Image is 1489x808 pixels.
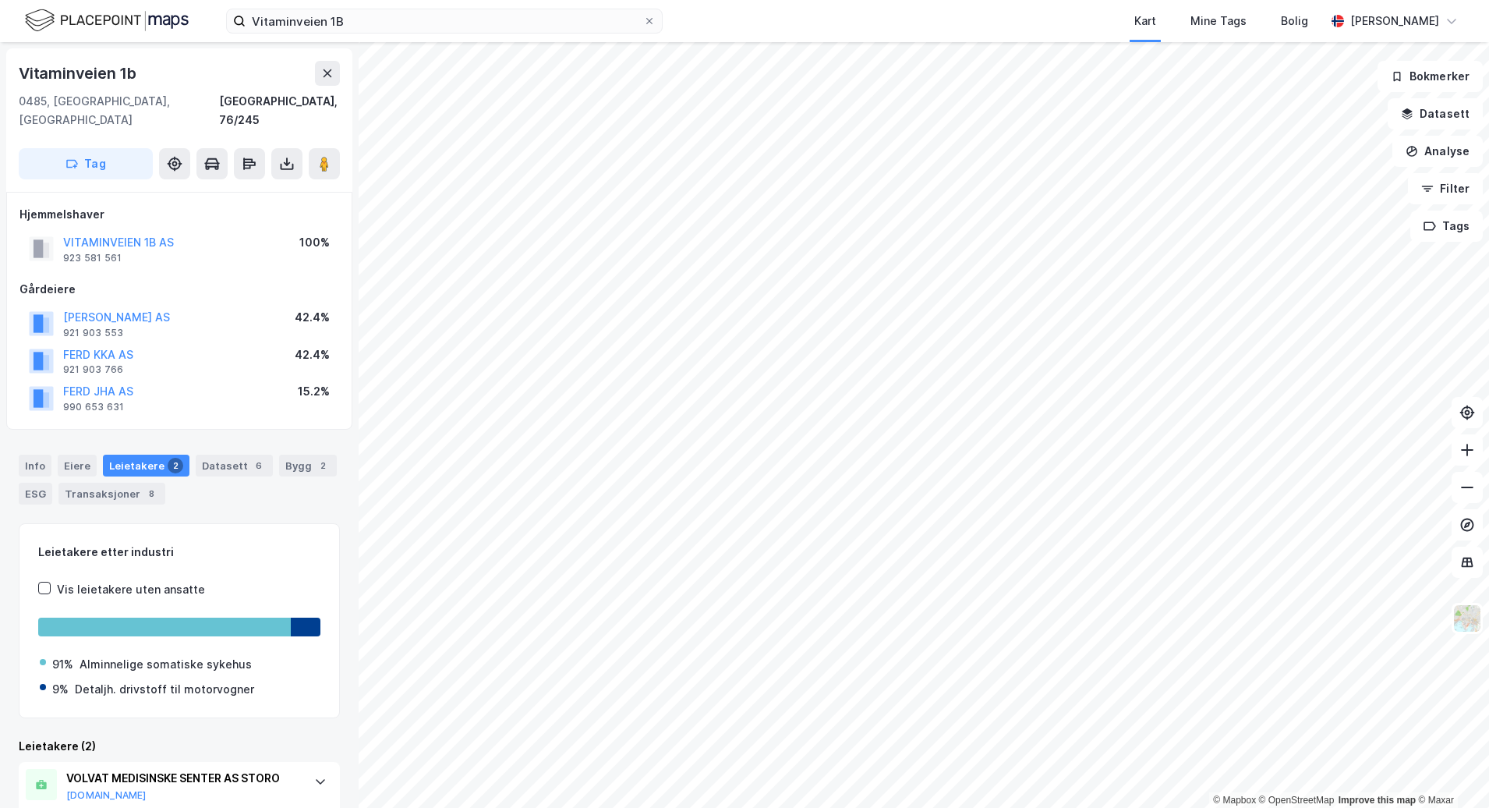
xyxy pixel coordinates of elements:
button: Tags [1410,211,1483,242]
div: Gårdeiere [19,280,339,299]
div: Transaksjoner [58,483,165,505]
div: Vis leietakere uten ansatte [57,580,205,599]
div: Datasett [196,455,273,477]
button: [DOMAIN_NAME] [66,789,147,802]
div: Info [19,455,51,477]
div: Eiere [58,455,97,477]
button: Datasett [1388,98,1483,129]
button: Analyse [1392,136,1483,167]
div: 921 903 766 [63,363,123,376]
div: Leietakere (2) [19,737,340,756]
div: [GEOGRAPHIC_DATA], 76/245 [219,92,340,129]
input: Søk på adresse, matrikkel, gårdeiere, leietakere eller personer [246,9,643,33]
div: Bygg [279,455,337,477]
div: 0485, [GEOGRAPHIC_DATA], [GEOGRAPHIC_DATA] [19,92,219,129]
div: 9% [52,680,69,699]
div: Kart [1134,12,1156,30]
div: Leietakere etter industri [38,543,320,562]
div: ESG [19,483,52,505]
div: 2 [315,458,331,473]
div: 8 [143,486,159,501]
div: 100% [299,233,330,252]
div: Hjemmelshaver [19,205,339,224]
div: 921 903 553 [63,327,123,339]
div: Leietakere [103,455,189,477]
button: Filter [1408,173,1483,204]
button: Tag [19,148,153,179]
div: 6 [251,458,267,473]
div: [PERSON_NAME] [1350,12,1439,30]
div: Alminnelige somatiske sykehus [80,655,252,674]
div: Mine Tags [1190,12,1247,30]
div: 2 [168,458,183,473]
div: 91% [52,655,73,674]
iframe: Chat Widget [1411,733,1489,808]
div: Bolig [1281,12,1308,30]
div: Detaljh. drivstoff til motorvogner [75,680,254,699]
img: Z [1452,604,1482,633]
img: logo.f888ab2527a4732fd821a326f86c7f29.svg [25,7,189,34]
div: 15.2% [298,382,330,401]
div: 42.4% [295,308,330,327]
div: 990 653 631 [63,401,124,413]
div: Vitaminveien 1b [19,61,140,86]
a: OpenStreetMap [1259,795,1335,806]
div: VOLVAT MEDISINSKE SENTER AS STORO [66,769,299,788]
div: 923 581 561 [63,252,122,264]
a: Improve this map [1339,795,1416,806]
button: Bokmerker [1378,61,1483,92]
a: Mapbox [1213,795,1256,806]
div: 42.4% [295,346,330,364]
